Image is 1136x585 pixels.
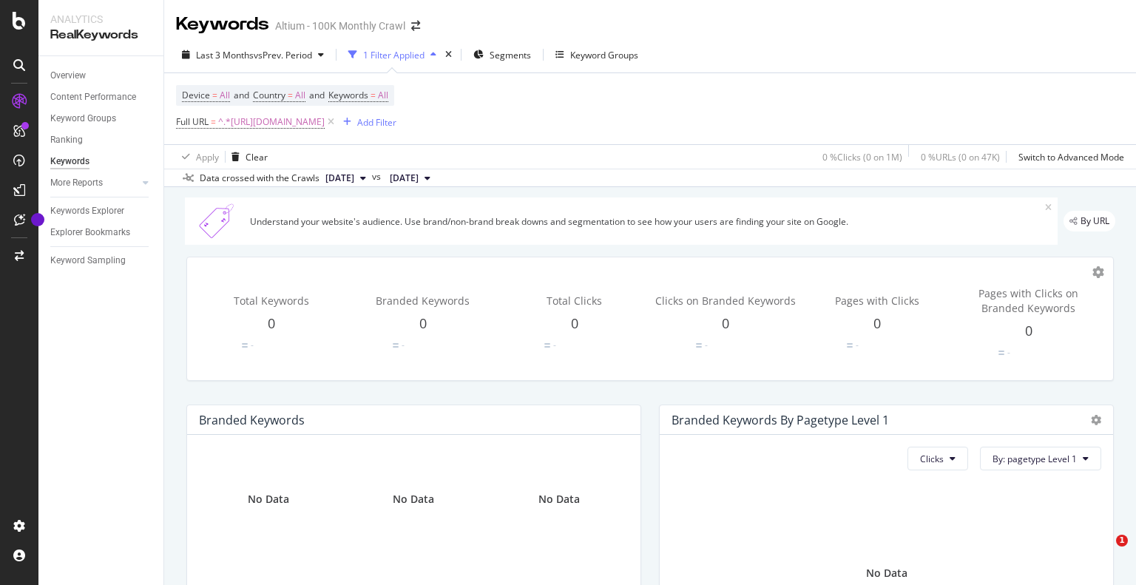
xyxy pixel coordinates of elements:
[544,343,550,348] img: Equal
[342,43,442,67] button: 1 Filter Applied
[570,49,638,61] div: Keyword Groups
[553,339,556,351] div: -
[50,68,153,84] a: Overview
[978,286,1078,315] span: Pages with Clicks on Branded Keywords
[571,314,578,332] span: 0
[319,169,372,187] button: [DATE]
[337,113,396,131] button: Add Filter
[822,151,902,163] div: 0 % Clicks ( 0 on 1M )
[234,89,249,101] span: and
[50,253,126,268] div: Keyword Sampling
[200,172,319,185] div: Data crossed with the Crawls
[363,49,425,61] div: 1 Filter Applied
[907,447,968,470] button: Clicks
[196,49,254,61] span: Last 3 Months
[390,172,419,185] span: 2025 Jun. 28th
[442,47,455,62] div: times
[288,89,293,101] span: =
[50,225,130,240] div: Explorer Bookmarks
[847,343,853,348] img: Equal
[835,294,919,308] span: Pages with Clicks
[1081,217,1109,226] span: By URL
[325,172,354,185] span: 2025 Oct. 4th
[490,49,531,61] span: Segments
[196,151,219,163] div: Apply
[211,115,216,128] span: =
[393,492,434,507] div: No Data
[980,447,1101,470] button: By: pagetype Level 1
[920,453,944,465] span: Clicks
[50,12,152,27] div: Analytics
[253,89,285,101] span: Country
[242,343,248,348] img: Equal
[402,339,405,351] div: -
[226,145,268,169] button: Clear
[1116,535,1128,547] span: 1
[176,115,209,128] span: Full URL
[50,89,136,105] div: Content Performance
[372,170,384,183] span: vs
[176,43,330,67] button: Last 3 MonthsvsPrev. Period
[1007,346,1010,359] div: -
[212,89,217,101] span: =
[176,12,269,37] div: Keywords
[547,294,602,308] span: Total Clicks
[50,154,153,169] a: Keywords
[572,334,617,356] svg: 0
[50,89,153,105] a: Content Performance
[199,413,305,427] div: Branded Keywords
[421,334,465,356] svg: 0
[538,492,580,507] div: No Data
[50,203,124,219] div: Keywords Explorer
[191,203,244,239] img: Xn5yXbTLC6GvtKIoinKAiP4Hm0QJ922KvQwAAAAASUVORK5CYII=
[993,453,1077,465] span: By: pagetype Level 1
[50,132,83,148] div: Ranking
[328,89,368,101] span: Keywords
[873,314,881,332] span: 0
[1025,322,1032,339] span: 0
[1018,151,1124,163] div: Switch to Advanced Mode
[250,215,1045,228] div: Understand your website's audience. Use brand/non-brand break downs and segmentation to see how y...
[50,154,89,169] div: Keywords
[309,89,325,101] span: and
[357,116,396,129] div: Add Filter
[722,314,729,332] span: 0
[248,492,289,507] div: No Data
[218,112,325,132] span: ^.*[URL][DOMAIN_NAME]
[270,334,314,356] svg: 0
[31,213,44,226] div: Tooltip anchor
[246,151,268,163] div: Clear
[176,145,219,169] button: Apply
[275,18,405,33] div: Altium - 100K Monthly Crawl
[220,85,230,106] span: All
[50,203,153,219] a: Keywords Explorer
[234,294,309,308] span: Total Keywords
[550,43,644,67] button: Keyword Groups
[1027,341,1071,363] svg: 0
[254,49,312,61] span: vs Prev. Period
[655,294,796,308] span: Clicks on Branded Keywords
[50,175,103,191] div: More Reports
[295,85,305,106] span: All
[268,314,275,332] span: 0
[856,339,859,351] div: -
[376,294,470,308] span: Branded Keywords
[921,151,1000,163] div: 0 % URLs ( 0 on 47K )
[384,169,436,187] button: [DATE]
[1086,535,1121,570] iframe: Intercom live chat
[50,111,116,126] div: Keyword Groups
[866,566,907,581] div: No Data
[393,343,399,348] img: Equal
[371,89,376,101] span: =
[419,314,427,332] span: 0
[378,85,388,106] span: All
[50,68,86,84] div: Overview
[50,27,152,44] div: RealKeywords
[696,343,702,348] img: Equal
[1064,211,1115,231] div: legacy label
[50,132,153,148] a: Ranking
[467,43,537,67] button: Segments
[50,225,153,240] a: Explorer Bookmarks
[411,21,420,31] div: arrow-right-arrow-left
[875,334,919,356] svg: 0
